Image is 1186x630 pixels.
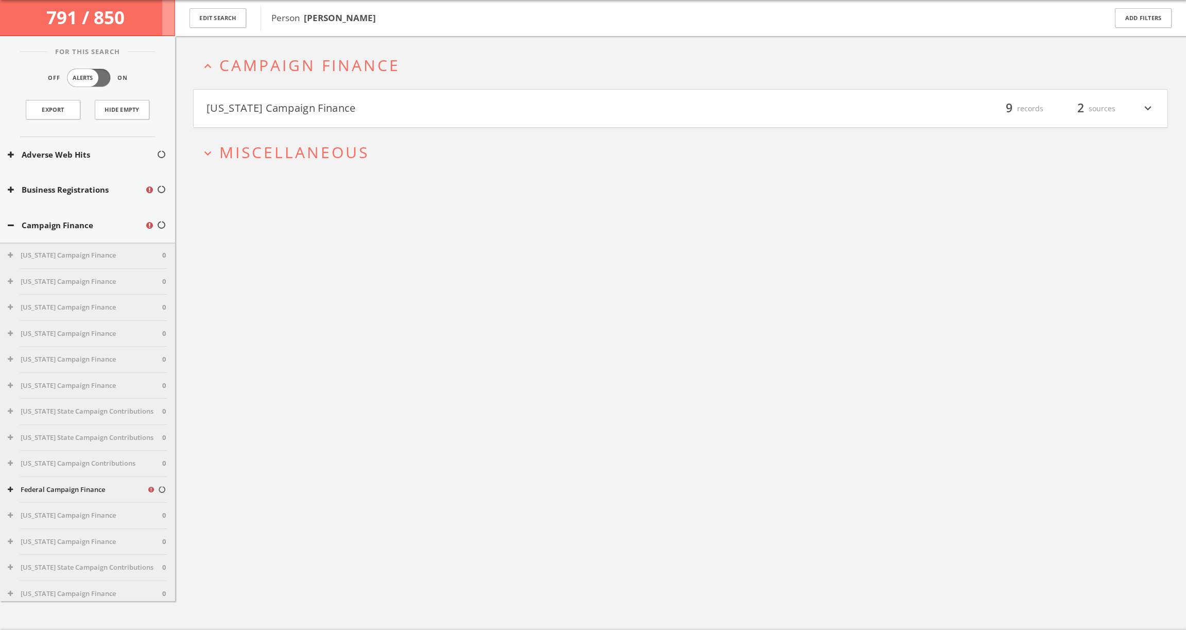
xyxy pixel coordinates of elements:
[207,100,681,117] button: [US_STATE] Campaign Finance
[8,510,162,521] button: [US_STATE] Campaign Finance
[162,563,166,573] span: 0
[190,8,246,28] button: Edit Search
[26,100,80,120] a: Export
[1141,100,1155,117] i: expand_more
[162,250,166,261] span: 0
[8,354,162,365] button: [US_STATE] Campaign Finance
[162,329,166,339] span: 0
[201,57,1168,74] button: expand_lessCampaign Finance
[271,12,376,24] span: Person
[162,354,166,365] span: 0
[8,250,162,261] button: [US_STATE] Campaign Finance
[162,406,166,417] span: 0
[8,149,157,161] button: Adverse Web Hits
[162,277,166,287] span: 0
[304,12,376,24] b: [PERSON_NAME]
[48,74,60,82] span: Off
[1115,8,1172,28] button: Add Filters
[8,329,162,339] button: [US_STATE] Campaign Finance
[219,142,369,163] span: Miscellaneous
[8,458,162,469] button: [US_STATE] Campaign Contributions
[117,74,128,82] span: On
[162,381,166,391] span: 0
[8,381,162,391] button: [US_STATE] Campaign Finance
[8,184,145,196] button: Business Registrations
[8,537,162,547] button: [US_STATE] Campaign Finance
[162,537,166,547] span: 0
[219,55,400,76] span: Campaign Finance
[47,47,128,57] span: For This Search
[162,458,166,469] span: 0
[46,5,129,29] span: 791 / 850
[201,146,215,160] i: expand_more
[1073,99,1089,117] span: 2
[8,302,162,313] button: [US_STATE] Campaign Finance
[8,406,162,417] button: [US_STATE] State Campaign Contributions
[8,589,162,599] button: [US_STATE] Campaign Finance
[982,100,1043,117] div: records
[1001,99,1017,117] span: 9
[162,589,166,599] span: 0
[1054,100,1115,117] div: sources
[8,563,162,573] button: [US_STATE] State Campaign Contributions
[8,485,147,495] button: Federal Campaign Finance
[8,277,162,287] button: [US_STATE] Campaign Finance
[95,100,149,120] button: Hide Empty
[201,59,215,73] i: expand_less
[162,302,166,313] span: 0
[162,433,166,443] span: 0
[8,433,162,443] button: [US_STATE] State Campaign Contributions
[201,144,1168,161] button: expand_moreMiscellaneous
[162,510,166,521] span: 0
[8,219,145,231] button: Campaign Finance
